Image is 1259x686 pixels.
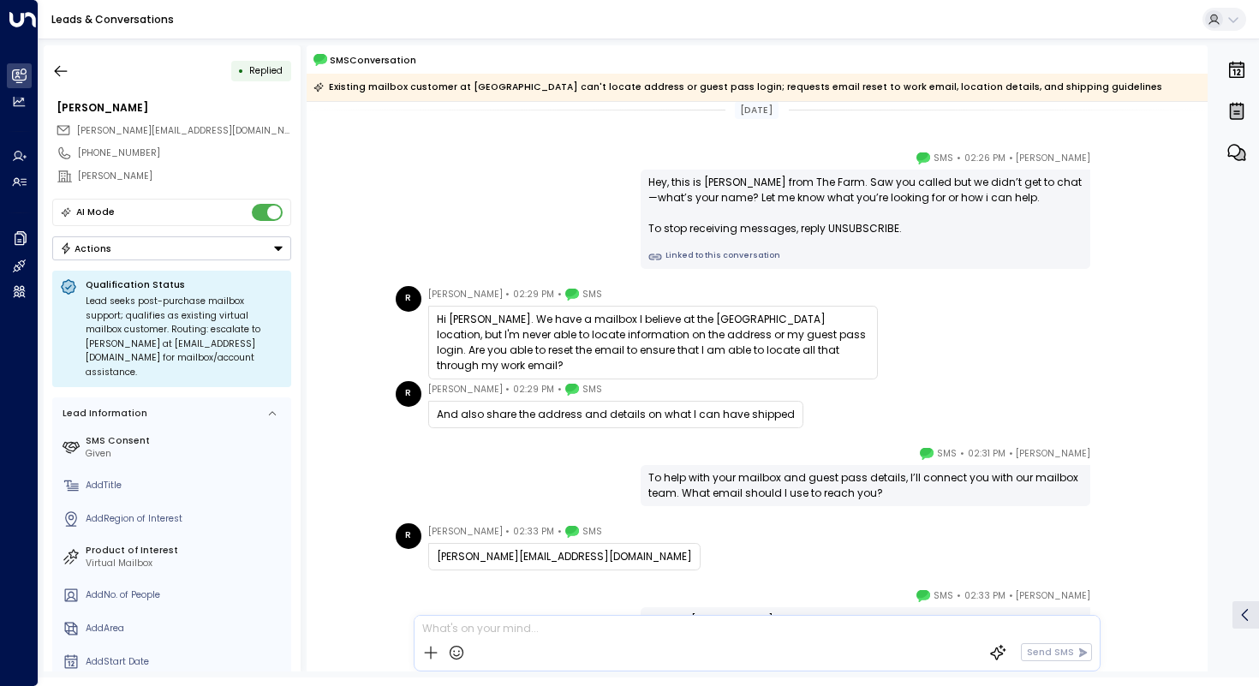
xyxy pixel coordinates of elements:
div: AddArea [86,622,286,635]
a: Linked to this conversation [648,250,1083,264]
span: 02:33 PM [513,523,554,540]
span: Replied [249,64,283,77]
p: Qualification Status [86,278,283,291]
span: 02:29 PM [513,286,554,303]
div: Virtual Mailbox [86,557,286,570]
span: • [1009,588,1013,605]
span: reece@brodeyfrancis.com [77,124,291,138]
span: SMS [934,150,953,167]
div: R [396,286,421,312]
span: 02:33 PM [964,588,1005,605]
div: And also share the address and details on what I can have shipped [437,407,795,422]
div: [DATE] [735,101,779,120]
span: [PERSON_NAME] [428,286,503,303]
div: Lead Information [58,407,147,421]
span: • [505,286,510,303]
label: SMS Consent [86,434,286,448]
div: Hey, this is [PERSON_NAME] from The Farm. Saw you called but we didn’t get to chat—what’s your na... [648,175,1083,236]
div: AddNo. of People [86,588,286,602]
span: [PERSON_NAME] [1016,150,1090,167]
span: 02:29 PM [513,381,554,398]
span: SMS [582,286,602,303]
div: AddTitle [86,479,286,492]
img: 5_headshot.jpg [1097,445,1123,471]
span: [PERSON_NAME] [1016,588,1090,605]
a: Leads & Conversations [51,12,174,27]
span: SMS [937,445,957,462]
div: Lead seeks post-purchase mailbox support; qualifies as existing virtual mailbox customer. Routing... [86,295,283,379]
div: To help with your mailbox and guest pass details, I’ll connect you with our mailbox team. What em... [648,470,1083,501]
div: Button group with a nested menu [52,236,291,260]
div: Given [86,447,286,461]
span: • [957,588,961,605]
span: • [1009,150,1013,167]
span: SMS [582,523,602,540]
div: [PERSON_NAME] [78,170,291,183]
img: 5_headshot.jpg [1097,150,1123,176]
div: Actions [60,242,112,254]
span: 02:31 PM [968,445,1005,462]
div: AddRegion of Interest [86,512,286,526]
span: • [1009,445,1013,462]
div: Existing mailbox customer at [GEOGRAPHIC_DATA] can't locate address or guest pass login; requests... [313,79,1162,96]
div: • [238,59,244,82]
div: R [396,381,421,407]
span: • [505,381,510,398]
span: [PERSON_NAME] [1016,445,1090,462]
div: AI Mode [76,204,115,221]
span: • [957,150,961,167]
span: • [558,523,562,540]
span: SMS [582,381,602,398]
button: Actions [52,236,291,260]
div: [PERSON_NAME] [57,100,291,116]
span: [PERSON_NAME] [428,381,503,398]
span: • [505,523,510,540]
span: • [558,381,562,398]
div: [PHONE_NUMBER] [78,146,291,160]
div: Thanks, [PERSON_NAME]. I’m forwarding this to our mailbox team now and you’ll hear from them via ... [648,612,1083,643]
span: [PERSON_NAME] [428,523,503,540]
span: [PERSON_NAME][EMAIL_ADDRESS][DOMAIN_NAME] [77,124,307,137]
span: • [960,445,964,462]
label: Product of Interest [86,544,286,558]
div: [PERSON_NAME][EMAIL_ADDRESS][DOMAIN_NAME] [437,549,692,564]
img: 5_headshot.jpg [1097,588,1123,613]
span: • [558,286,562,303]
div: R [396,523,421,549]
span: SMS Conversation [330,53,416,68]
div: AddStart Date [86,655,286,669]
span: SMS [934,588,953,605]
div: Hi [PERSON_NAME]. We have a mailbox I believe at the [GEOGRAPHIC_DATA] location, but I'm never ab... [437,312,869,373]
span: 02:26 PM [964,150,1005,167]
